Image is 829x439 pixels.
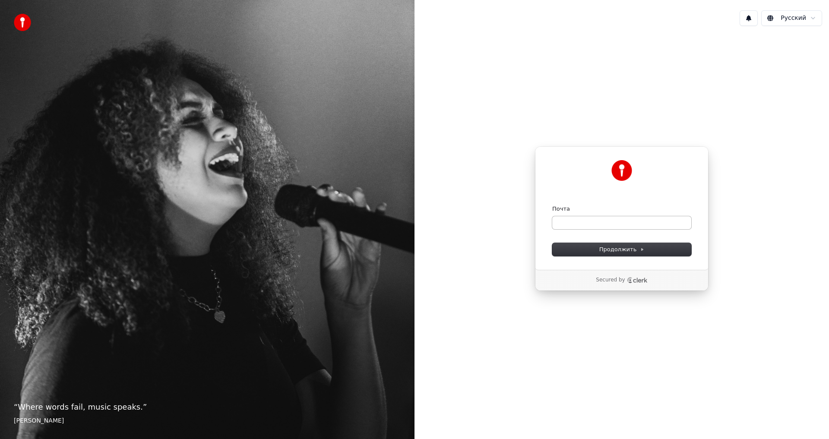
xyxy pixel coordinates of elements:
a: Clerk logo [627,277,648,283]
label: Почта [552,205,570,213]
img: youka [14,14,31,31]
img: Youka [611,160,632,181]
footer: [PERSON_NAME] [14,417,401,425]
p: “ Where words fail, music speaks. ” [14,401,401,413]
span: Продолжить [599,246,645,253]
button: Продолжить [552,243,691,256]
p: Secured by [596,277,625,284]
